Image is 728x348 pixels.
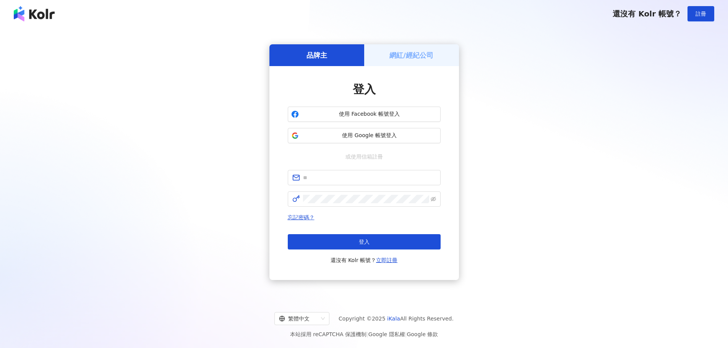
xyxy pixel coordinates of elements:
[368,331,405,337] a: Google 隱私權
[366,331,368,337] span: |
[14,6,55,21] img: logo
[288,234,441,249] button: 登入
[331,256,398,265] span: 還沒有 Kolr 帳號？
[288,214,315,220] a: 忘記密碼？
[387,316,400,322] a: iKala
[353,83,376,96] span: 登入
[306,50,327,60] h5: 品牌主
[339,314,454,323] span: Copyright © 2025 All Rights Reserved.
[405,331,407,337] span: |
[302,132,437,139] span: 使用 Google 帳號登入
[376,257,397,263] a: 立即註冊
[359,239,370,245] span: 登入
[687,6,714,21] button: 註冊
[279,312,318,325] div: 繁體中文
[288,128,441,143] button: 使用 Google 帳號登入
[288,107,441,122] button: 使用 Facebook 帳號登入
[407,331,438,337] a: Google 條款
[340,152,388,161] span: 或使用信箱註冊
[431,196,436,202] span: eye-invisible
[389,50,433,60] h5: 網紅/經紀公司
[613,9,681,18] span: 還沒有 Kolr 帳號？
[290,330,438,339] span: 本站採用 reCAPTCHA 保護機制
[302,110,437,118] span: 使用 Facebook 帳號登入
[696,11,706,17] span: 註冊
